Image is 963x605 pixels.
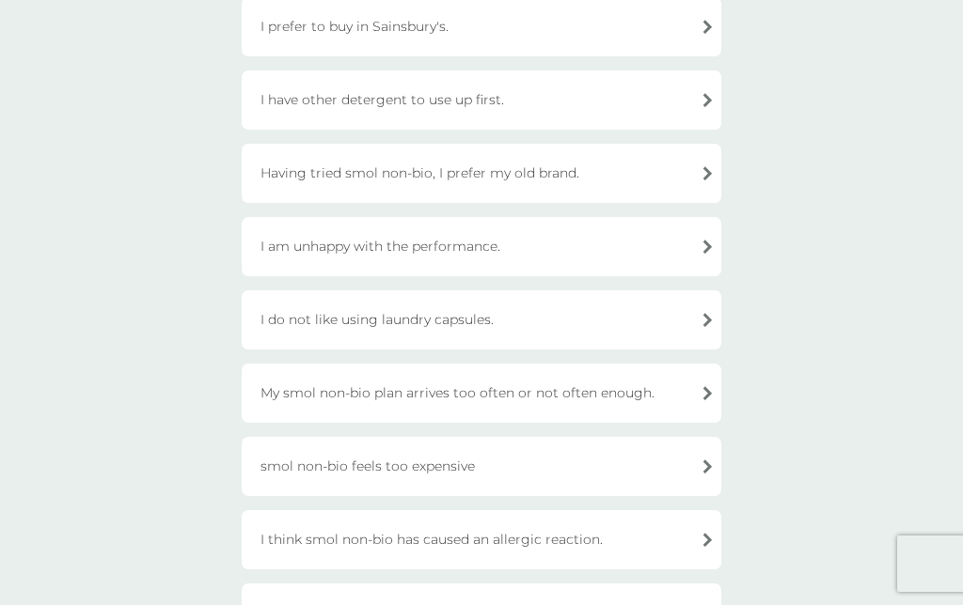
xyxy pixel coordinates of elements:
[242,217,721,276] div: I am unhappy with the performance.
[242,144,721,203] div: Having tried smol non-bio, I prefer my old brand.
[242,364,721,423] div: My smol non-bio plan arrives too often or not often enough.
[242,290,721,349] div: I do not like using laundry capsules.
[242,510,721,569] div: I think smol non-bio has caused an allergic reaction.
[242,70,721,130] div: I have other detergent to use up first.
[242,437,721,496] div: smol non-bio feels too expensive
